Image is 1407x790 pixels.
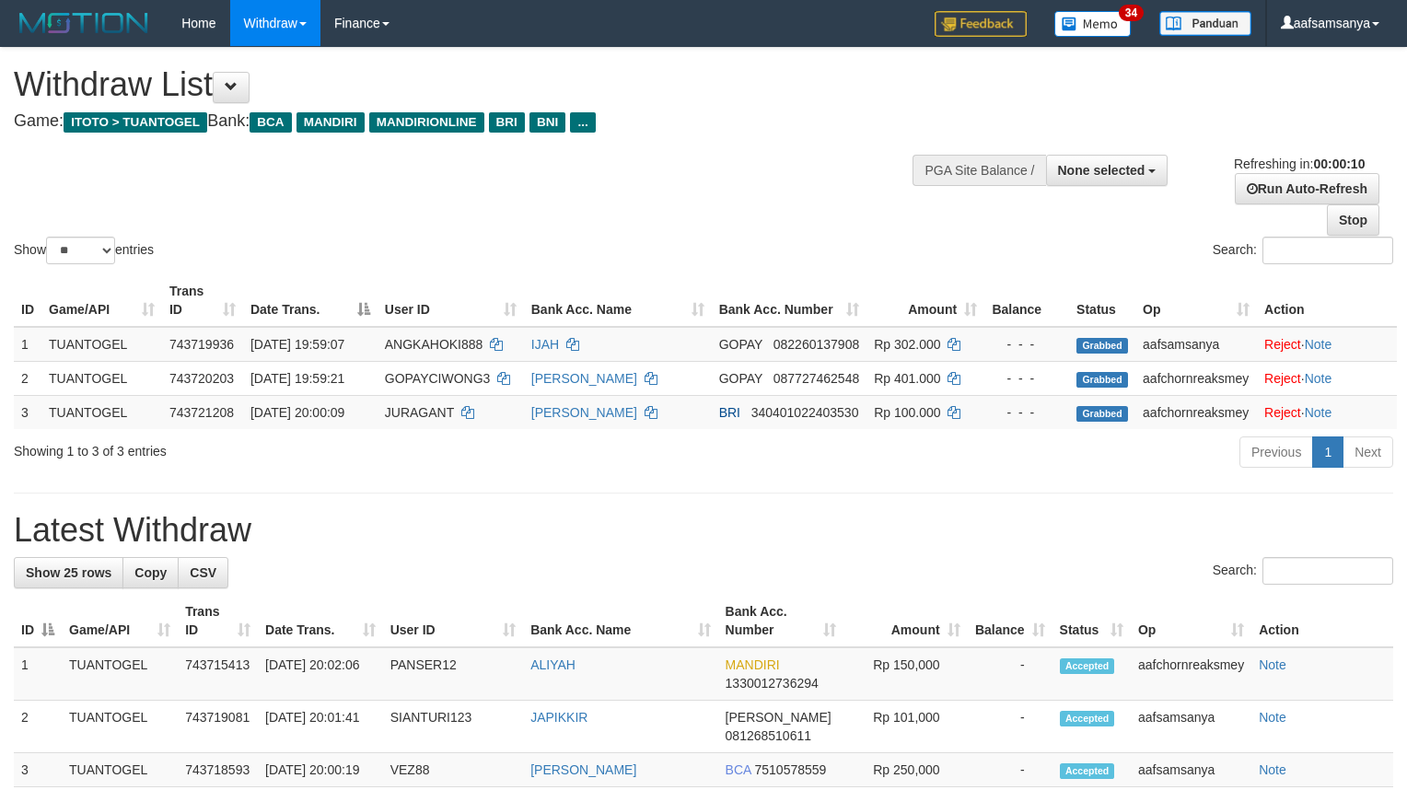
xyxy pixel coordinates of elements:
input: Search: [1262,237,1393,264]
a: Note [1305,337,1332,352]
a: Next [1343,436,1393,468]
th: Amount: activate to sort column ascending [843,595,968,647]
a: [PERSON_NAME] [531,371,637,386]
span: Copy 1330012736294 to clipboard [726,676,819,691]
td: [DATE] 20:00:19 [258,753,383,787]
span: Copy 081268510611 to clipboard [726,728,811,743]
span: ... [570,112,595,133]
span: MANDIRI [297,112,365,133]
strong: 00:00:10 [1313,157,1365,171]
span: Rp 401.000 [874,371,940,386]
span: Copy 082260137908 to clipboard [773,337,859,352]
td: 2 [14,361,41,395]
td: · [1257,395,1397,429]
th: Trans ID: activate to sort column ascending [178,595,258,647]
a: JAPIKKIR [530,710,587,725]
td: [DATE] 20:01:41 [258,701,383,753]
th: Game/API: activate to sort column ascending [62,595,178,647]
div: - - - [992,369,1062,388]
td: aafchornreaksmey [1131,647,1251,701]
span: 743720203 [169,371,234,386]
span: Accepted [1060,711,1115,726]
h1: Withdraw List [14,66,920,103]
td: 2 [14,701,62,753]
th: Action [1251,595,1393,647]
th: Amount: activate to sort column ascending [866,274,984,327]
span: Copy 7510578559 to clipboard [754,762,826,777]
img: Feedback.jpg [935,11,1027,37]
span: Refreshing in: [1234,157,1365,171]
input: Search: [1262,557,1393,585]
th: Bank Acc. Number: activate to sort column ascending [712,274,867,327]
th: Bank Acc. Number: activate to sort column ascending [718,595,844,647]
span: GOPAY [719,371,762,386]
span: ITOTO > TUANTOGEL [64,112,207,133]
span: BRI [719,405,740,420]
td: - [968,753,1052,787]
th: Status [1069,274,1135,327]
span: Rp 302.000 [874,337,940,352]
th: Trans ID: activate to sort column ascending [162,274,243,327]
span: BCA [726,762,751,777]
span: 743721208 [169,405,234,420]
span: Copy 340401022403530 to clipboard [751,405,859,420]
span: MANDIRI [726,657,780,672]
a: Reject [1264,405,1301,420]
a: Note [1305,371,1332,386]
span: BRI [489,112,525,133]
td: 3 [14,395,41,429]
span: [PERSON_NAME] [726,710,831,725]
span: 743719936 [169,337,234,352]
td: TUANTOGEL [62,701,178,753]
div: Showing 1 to 3 of 3 entries [14,435,573,460]
td: TUANTOGEL [41,395,162,429]
td: aafsamsanya [1131,753,1251,787]
th: Op: activate to sort column ascending [1131,595,1251,647]
span: Show 25 rows [26,565,111,580]
th: Date Trans.: activate to sort column descending [243,274,378,327]
td: SIANTURI123 [383,701,523,753]
a: Stop [1327,204,1379,236]
span: Grabbed [1076,406,1128,422]
span: CSV [190,565,216,580]
td: 3 [14,753,62,787]
img: Button%20Memo.svg [1054,11,1132,37]
span: Copy 087727462548 to clipboard [773,371,859,386]
label: Show entries [14,237,154,264]
div: - - - [992,335,1062,354]
td: TUANTOGEL [62,753,178,787]
th: Balance [984,274,1069,327]
th: Bank Acc. Name: activate to sort column ascending [523,595,717,647]
td: Rp 101,000 [843,701,968,753]
th: Game/API: activate to sort column ascending [41,274,162,327]
td: - [968,701,1052,753]
span: Accepted [1060,763,1115,779]
a: Previous [1239,436,1313,468]
a: 1 [1312,436,1343,468]
span: [DATE] 19:59:07 [250,337,344,352]
span: MANDIRIONLINE [369,112,484,133]
select: Showentries [46,237,115,264]
a: ALIYAH [530,657,576,672]
td: aafchornreaksmey [1135,361,1257,395]
span: [DATE] 19:59:21 [250,371,344,386]
td: TUANTOGEL [41,361,162,395]
span: Rp 100.000 [874,405,940,420]
button: None selected [1046,155,1169,186]
th: User ID: activate to sort column ascending [378,274,524,327]
a: Reject [1264,337,1301,352]
span: None selected [1058,163,1145,178]
img: panduan.png [1159,11,1251,36]
th: Balance: activate to sort column ascending [968,595,1052,647]
span: JURAGANT [385,405,454,420]
th: ID [14,274,41,327]
td: aafsamsanya [1131,701,1251,753]
h1: Latest Withdraw [14,512,1393,549]
span: Grabbed [1076,372,1128,388]
td: 743719081 [178,701,258,753]
span: GOPAYCIWONG3 [385,371,491,386]
a: Note [1259,657,1286,672]
th: ID: activate to sort column descending [14,595,62,647]
span: Grabbed [1076,338,1128,354]
a: Show 25 rows [14,557,123,588]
